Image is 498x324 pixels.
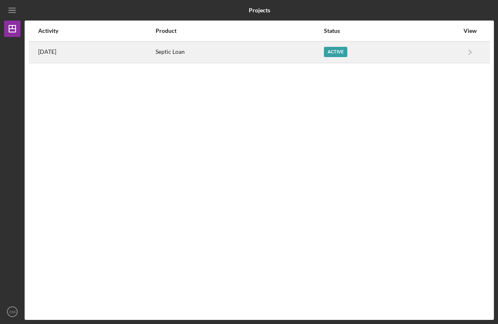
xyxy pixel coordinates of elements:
div: Septic Loan [156,42,323,62]
div: Active [324,47,347,57]
text: CM [9,310,16,314]
div: View [460,28,480,34]
button: CM [4,303,21,320]
div: Product [156,28,323,34]
div: Activity [38,28,155,34]
b: Projects [249,7,270,14]
div: Status [324,28,459,34]
time: 2025-08-11 15:39 [38,48,56,55]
